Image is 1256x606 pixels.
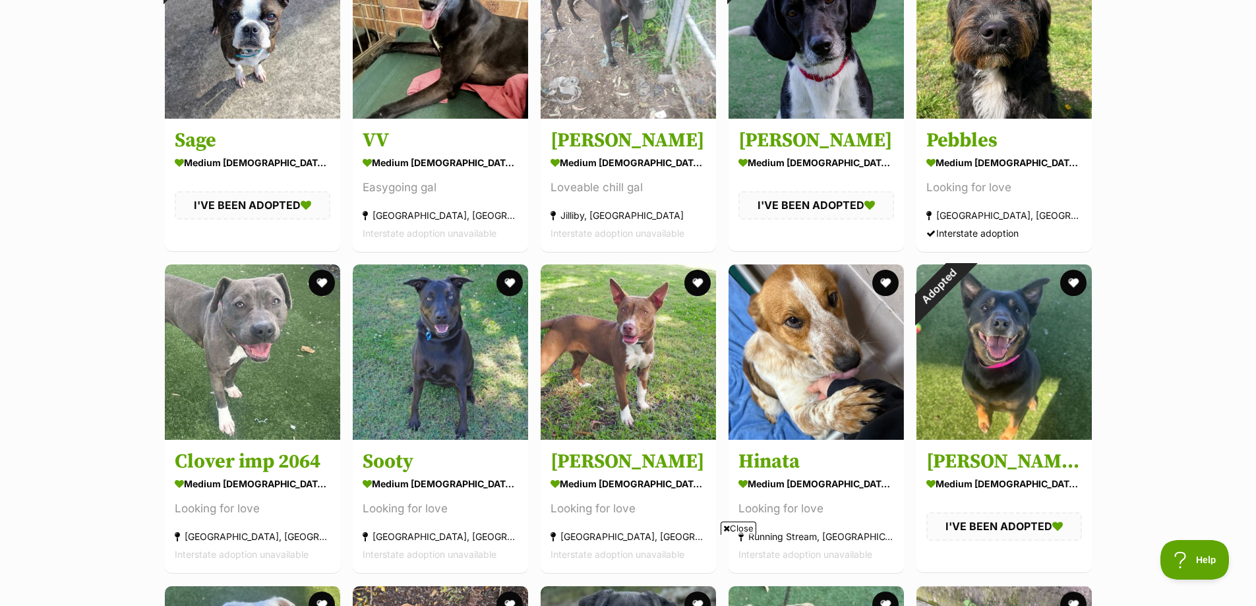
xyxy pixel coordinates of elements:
div: medium [DEMOGRAPHIC_DATA] Dog [926,153,1082,172]
div: [GEOGRAPHIC_DATA], [GEOGRAPHIC_DATA] [175,528,330,546]
h3: [PERSON_NAME] imp 2234 [926,450,1082,475]
div: medium [DEMOGRAPHIC_DATA] Dog [551,153,706,172]
h3: Pebbles [926,128,1082,153]
iframe: Help Scout Beacon - Open [1160,540,1230,580]
a: Adopted [916,429,1092,442]
div: Running Stream, [GEOGRAPHIC_DATA] [738,528,894,546]
div: Looking for love [551,500,706,518]
div: Looking for love [363,500,518,518]
img: Milo [541,264,716,440]
div: medium [DEMOGRAPHIC_DATA] Dog [363,153,518,172]
div: medium [DEMOGRAPHIC_DATA] Dog [175,153,330,172]
div: I'VE BEEN ADOPTED [926,513,1082,541]
a: VV medium [DEMOGRAPHIC_DATA] Dog Easygoing gal [GEOGRAPHIC_DATA], [GEOGRAPHIC_DATA] Interstate ad... [353,118,528,252]
span: Close [721,522,756,535]
a: Adopted [165,108,340,121]
div: medium [DEMOGRAPHIC_DATA] Dog [551,475,706,494]
img: Clover imp 2064 [165,264,340,440]
div: Looking for love [738,500,894,518]
h3: [PERSON_NAME] [738,128,894,153]
h3: VV [363,128,518,153]
div: Loveable chill gal [551,179,706,197]
a: [PERSON_NAME] medium [DEMOGRAPHIC_DATA] Dog I'VE BEEN ADOPTED favourite [729,118,904,251]
h3: Sooty [363,450,518,475]
h3: Sage [175,128,330,153]
button: favourite [309,270,335,296]
img: Sooty [353,264,528,440]
button: favourite [496,270,523,296]
div: Interstate adoption [926,224,1082,242]
div: Looking for love [926,179,1082,197]
div: I'VE BEEN ADOPTED [738,191,894,219]
div: I'VE BEEN ADOPTED [175,191,330,219]
span: Interstate adoption unavailable [363,227,496,239]
span: Interstate adoption unavailable [551,227,684,239]
a: Adopted [729,108,904,121]
div: Adopted [899,247,977,326]
div: [GEOGRAPHIC_DATA], [GEOGRAPHIC_DATA] [363,528,518,546]
a: Sooty medium [DEMOGRAPHIC_DATA] Dog Looking for love [GEOGRAPHIC_DATA], [GEOGRAPHIC_DATA] Interst... [353,440,528,574]
a: Sage medium [DEMOGRAPHIC_DATA] Dog I'VE BEEN ADOPTED favourite [165,118,340,251]
div: medium [DEMOGRAPHIC_DATA] Dog [738,475,894,494]
a: Clover imp 2064 medium [DEMOGRAPHIC_DATA] Dog Looking for love [GEOGRAPHIC_DATA], [GEOGRAPHIC_DAT... [165,440,340,574]
div: medium [DEMOGRAPHIC_DATA] Dog [175,475,330,494]
div: medium [DEMOGRAPHIC_DATA] Dog [926,475,1082,494]
span: Interstate adoption unavailable [175,549,309,561]
div: [GEOGRAPHIC_DATA], [GEOGRAPHIC_DATA] [363,206,518,224]
img: Hinata [729,264,904,440]
a: Hinata medium [DEMOGRAPHIC_DATA] Dog Looking for love Running Stream, [GEOGRAPHIC_DATA] Interstat... [729,440,904,574]
a: [PERSON_NAME] imp 2234 medium [DEMOGRAPHIC_DATA] Dog I'VE BEEN ADOPTED favourite [916,440,1092,572]
div: Jilliby, [GEOGRAPHIC_DATA] [551,206,706,224]
div: Easygoing gal [363,179,518,197]
h3: Hinata [738,450,894,475]
button: favourite [684,270,711,296]
h3: [PERSON_NAME] [551,450,706,475]
h3: [PERSON_NAME] [551,128,706,153]
button: favourite [872,270,899,296]
iframe: Advertisement [309,540,948,599]
div: medium [DEMOGRAPHIC_DATA] Dog [738,153,894,172]
a: [PERSON_NAME] medium [DEMOGRAPHIC_DATA] Dog Loveable chill gal Jilliby, [GEOGRAPHIC_DATA] Interst... [541,118,716,252]
button: favourite [1060,270,1087,296]
div: medium [DEMOGRAPHIC_DATA] Dog [363,475,518,494]
a: [PERSON_NAME] medium [DEMOGRAPHIC_DATA] Dog Looking for love [GEOGRAPHIC_DATA], [GEOGRAPHIC_DATA]... [541,440,716,574]
img: Rosie imp 2234 [916,264,1092,440]
div: [GEOGRAPHIC_DATA], [GEOGRAPHIC_DATA] [926,206,1082,224]
a: Pebbles medium [DEMOGRAPHIC_DATA] Dog Looking for love [GEOGRAPHIC_DATA], [GEOGRAPHIC_DATA] Inter... [916,118,1092,252]
div: [GEOGRAPHIC_DATA], [GEOGRAPHIC_DATA] [551,528,706,546]
div: Looking for love [175,500,330,518]
h3: Clover imp 2064 [175,450,330,475]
